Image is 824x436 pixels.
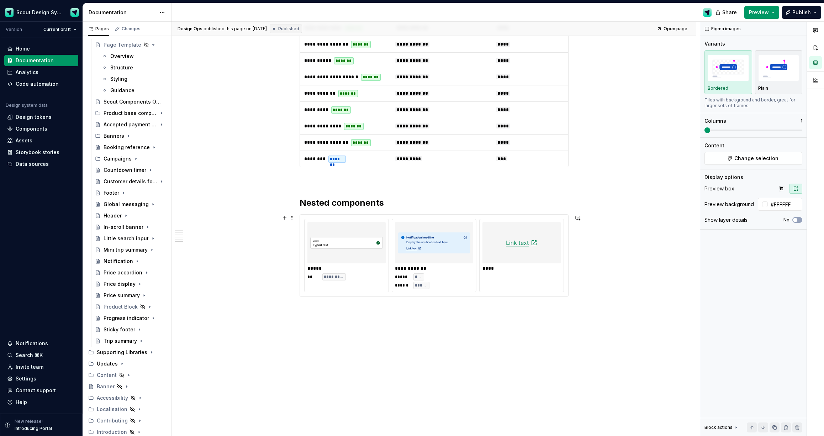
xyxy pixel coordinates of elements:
[704,97,802,109] div: Tiles with background and border, great for larger sets of frames.
[97,349,147,356] div: Supporting Libraries
[712,6,741,19] button: Share
[734,155,778,162] span: Change selection
[204,26,267,32] div: published this page on [DATE]
[1,5,81,20] button: Scout Design SystemDesign Ops
[104,280,136,288] div: Price display
[704,422,739,432] div: Block actions
[85,404,169,415] div: Localisation
[4,78,78,90] a: Code automation
[16,9,62,16] div: Scout Design System
[4,147,78,158] a: Storybook stories
[722,9,737,16] span: Share
[704,185,734,192] div: Preview box
[104,258,133,265] div: Notification
[99,62,169,73] a: Structure
[92,210,169,221] a: Header
[4,158,78,170] a: Data sources
[110,75,127,83] div: Styling
[16,114,52,121] div: Design tokens
[16,399,27,406] div: Help
[16,375,36,382] div: Settings
[104,337,137,345] div: Trip summary
[99,85,169,96] a: Guidance
[104,144,150,151] div: Booking reference
[92,153,169,164] div: Campaigns
[708,85,728,91] p: Bordered
[704,40,725,47] div: Variants
[4,350,78,361] button: Search ⌘K
[92,335,169,347] a: Trip summary
[792,9,811,16] span: Publish
[704,50,752,94] button: placeholderBordered
[104,292,140,299] div: Price summary
[122,26,141,32] div: Changes
[92,39,169,51] a: Page Template
[43,27,71,32] span: Current draft
[85,381,169,392] a: Banner
[4,396,78,408] button: Help
[85,358,169,369] div: Updates
[782,6,821,19] button: Publish
[97,394,128,401] div: Accessibility
[4,385,78,396] button: Contact support
[16,137,32,144] div: Assets
[801,118,802,124] p: 1
[88,26,109,32] div: Pages
[300,197,569,209] h2: Nested components
[16,387,56,394] div: Contact support
[16,57,54,64] div: Documentation
[92,324,169,335] a: Sticky footer
[92,244,169,256] a: Mini trip summary
[104,110,157,117] div: Product base components
[92,256,169,267] a: Notification
[92,142,169,153] a: Booking reference
[92,301,169,312] a: Product Block
[104,167,146,174] div: Countdown timer
[85,369,169,381] div: Content
[704,216,748,224] div: Show layer details
[92,312,169,324] a: Progress indicator
[92,164,169,176] a: Countdown timer
[664,26,687,32] span: Open page
[4,43,78,54] a: Home
[16,149,59,156] div: Storybook stories
[4,373,78,384] a: Settings
[16,45,30,52] div: Home
[704,142,724,149] div: Content
[16,352,43,359] div: Search ⌘K
[104,303,138,310] div: Product Block
[704,152,802,165] button: Change selection
[97,360,118,367] div: Updates
[92,96,169,107] a: Scout Components Overview
[92,187,169,199] a: Footer
[708,55,749,81] img: placeholder
[4,123,78,135] a: Components
[104,212,122,219] div: Header
[104,235,149,242] div: Little search input
[104,41,141,48] div: Page Template
[4,135,78,146] a: Assets
[4,111,78,123] a: Design tokens
[104,189,119,196] div: Footer
[104,246,148,253] div: Mini trip summary
[92,278,169,290] a: Price display
[758,55,799,81] img: placeholder
[104,315,149,322] div: Progress indicator
[92,290,169,301] a: Price summary
[6,103,48,108] div: Design system data
[85,415,169,426] div: Contributing
[704,425,733,430] div: Block actions
[755,50,803,94] button: placeholderPlain
[16,80,59,88] div: Code automation
[758,85,768,91] p: Plain
[6,27,22,32] div: Version
[92,130,169,142] div: Banners
[783,217,789,223] label: No
[704,201,754,208] div: Preview background
[4,67,78,78] a: Analytics
[92,267,169,278] a: Price accordion
[4,338,78,349] button: Notifications
[104,201,149,208] div: Global messaging
[104,269,142,276] div: Price accordion
[749,9,769,16] span: Preview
